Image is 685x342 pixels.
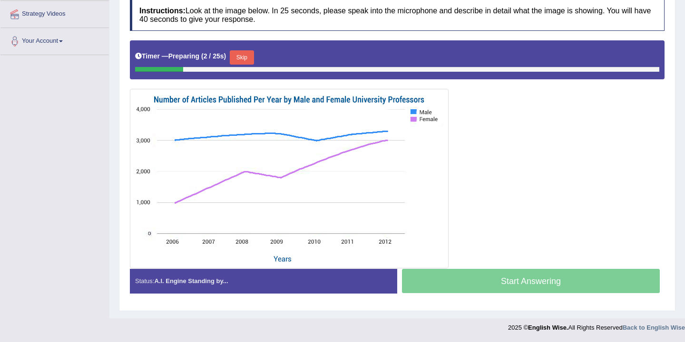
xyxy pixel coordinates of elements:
b: 2 / 25s [204,52,224,60]
a: Strategy Videos [0,1,109,25]
b: Preparing [168,52,199,60]
div: Status: [130,269,397,293]
strong: English Wise. [528,324,568,331]
strong: A.I. Engine Standing by... [154,277,228,285]
h5: Timer — [135,53,226,60]
b: ( [201,52,204,60]
b: Instructions: [139,7,186,15]
a: Your Account [0,28,109,52]
button: Skip [230,50,254,65]
div: 2025 © All Rights Reserved [508,318,685,332]
a: Back to English Wise [623,324,685,331]
b: ) [224,52,226,60]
